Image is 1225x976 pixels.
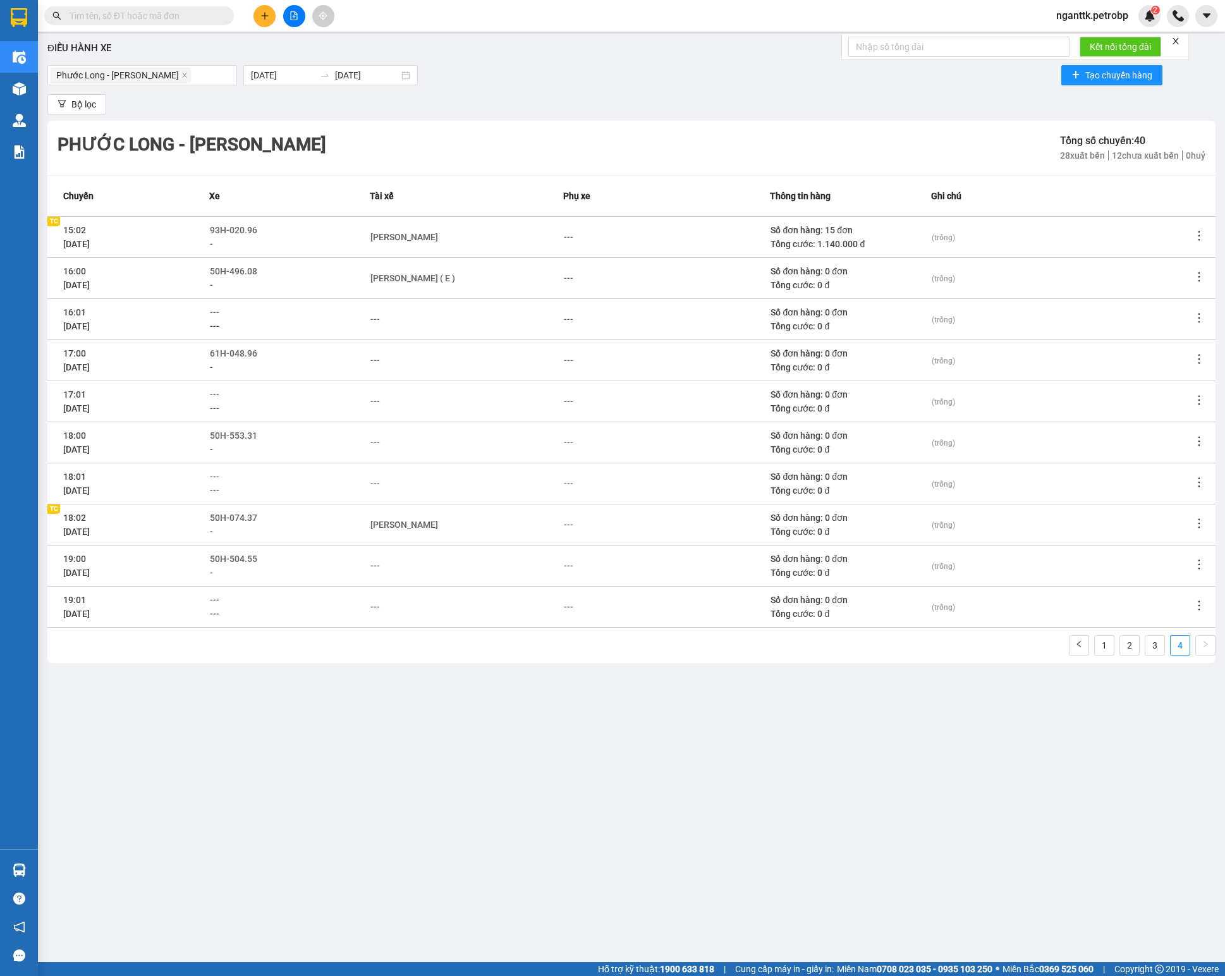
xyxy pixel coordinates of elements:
[932,398,955,406] span: (trống)
[63,554,86,564] span: 19:00
[253,5,276,27] button: plus
[837,962,992,976] span: Miền Nam
[1193,558,1205,571] span: more
[724,962,726,976] span: |
[70,9,219,23] input: Tìm tên, số ĐT hoặc mã đơn
[370,189,394,203] span: Tài xế
[210,595,219,605] span: ---
[564,353,573,367] div: ---
[1060,150,1109,161] span: 28 xuất bến
[1046,8,1138,23] span: nganttk.petrobp
[564,600,573,614] div: ---
[210,266,257,276] span: 50H-496.08
[771,237,930,251] div: Tổng cước: 1.140.000 đ
[1193,229,1205,242] span: more
[11,8,27,27] img: logo-vxr
[335,68,399,82] input: Ngày kết thúc
[564,518,573,532] div: ---
[209,189,220,203] span: Xe
[210,568,213,578] span: -
[63,321,90,331] span: [DATE]
[320,70,330,80] span: to
[63,280,90,290] span: [DATE]
[1090,40,1151,54] span: Kết nối tổng đài
[210,609,219,619] span: ---
[564,436,573,449] div: ---
[1193,517,1205,530] span: more
[771,525,930,539] div: Tổng cước: 0 đ
[1155,965,1164,973] span: copyright
[1193,435,1205,448] span: more
[932,357,955,365] span: (trống)
[71,97,96,111] span: Bộ lọc
[320,70,330,80] span: swap-right
[63,568,90,578] span: [DATE]
[771,401,930,415] div: Tổng cước: 0 đ
[47,504,60,514] div: TC
[771,593,930,607] div: Số đơn hàng: 0 đơn
[260,11,269,20] span: plus
[58,99,66,109] span: filter
[210,485,219,496] span: ---
[210,389,219,400] span: ---
[1094,635,1114,656] li: 1
[63,472,86,482] span: 18:01
[63,189,94,203] span: Chuyến
[63,485,90,496] span: [DATE]
[13,893,25,905] span: question-circle
[932,233,955,242] span: (trống)
[1170,635,1190,656] li: 4
[1119,635,1140,656] li: 2
[771,484,930,497] div: Tổng cước: 0 đ
[210,430,257,441] span: 50H-553.31
[56,68,179,82] span: Phước Long - [PERSON_NAME]
[370,518,438,532] div: [PERSON_NAME]
[1171,636,1190,655] a: 4
[63,389,86,400] span: 17:01
[63,225,86,235] span: 15:02
[1085,68,1152,82] span: Tạo chuyến hàng
[370,559,380,573] div: ---
[564,230,573,244] div: ---
[1173,10,1184,21] img: phone-icon
[770,189,831,203] span: Thông tin hàng
[1145,636,1164,655] a: 3
[1151,6,1160,15] sup: 2
[47,217,60,226] div: TC
[13,114,26,127] img: warehouse-icon
[370,353,380,367] div: ---
[563,189,590,203] span: Phụ xe
[13,51,26,64] img: warehouse-icon
[63,609,90,619] span: [DATE]
[1109,150,1183,161] span: 12 chưa xuất bến
[210,239,213,249] span: -
[1193,394,1205,406] span: more
[1095,636,1114,655] a: 1
[210,554,257,564] span: 50H-504.55
[283,5,305,27] button: file-add
[289,11,298,20] span: file-add
[13,82,26,95] img: warehouse-icon
[1145,635,1165,656] li: 3
[735,962,834,976] span: Cung cấp máy in - giấy in:
[996,967,999,972] span: ⚪️
[210,444,213,454] span: -
[1120,636,1139,655] a: 2
[63,362,90,372] span: [DATE]
[932,521,955,530] span: (trống)
[1193,599,1205,612] span: more
[1003,962,1094,976] span: Miền Bắc
[210,527,213,537] span: -
[370,394,380,408] div: ---
[210,472,219,482] span: ---
[51,68,191,83] span: Phước Long - Hồ Chí Minh
[771,511,930,525] div: Số đơn hàng: 0 đơn
[1202,640,1209,648] span: right
[63,348,86,358] span: 17:00
[1060,133,1205,149] div: Tổng số chuyến: 40
[1039,964,1094,974] strong: 0369 525 060
[210,403,219,413] span: ---
[771,552,930,566] div: Số đơn hàng: 0 đơn
[1195,635,1216,656] li: Next Page
[564,477,573,491] div: ---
